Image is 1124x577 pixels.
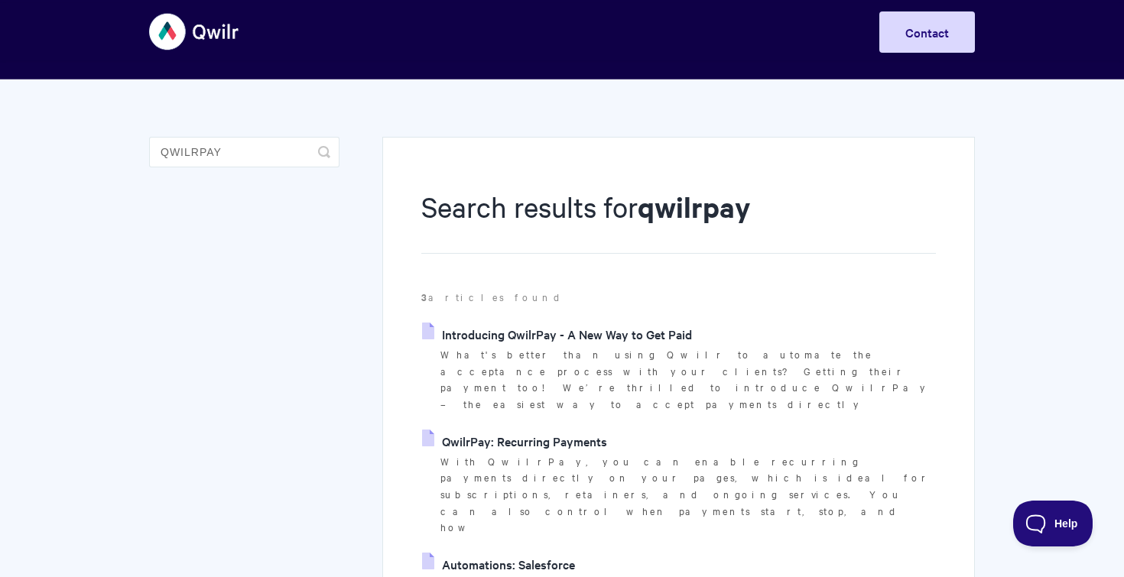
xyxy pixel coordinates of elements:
img: Qwilr Help Center [149,3,240,60]
p: What's better than using Qwilr to automate the acceptance process with your clients? Getting thei... [440,346,936,413]
h1: Search results for [421,187,936,254]
input: Search [149,137,339,167]
a: QwilrPay: Recurring Payments [422,430,607,452]
a: Introducing QwilrPay - A New Way to Get Paid [422,323,692,345]
strong: qwilrpay [638,188,750,225]
p: articles found [421,289,936,306]
a: Contact [879,11,975,53]
p: With QwilrPay, you can enable recurring payments directly on your pages, which is ideal for subsc... [440,453,936,536]
a: Automations: Salesforce [422,553,575,575]
iframe: Toggle Customer Support [1013,501,1093,546]
strong: 3 [421,290,428,304]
